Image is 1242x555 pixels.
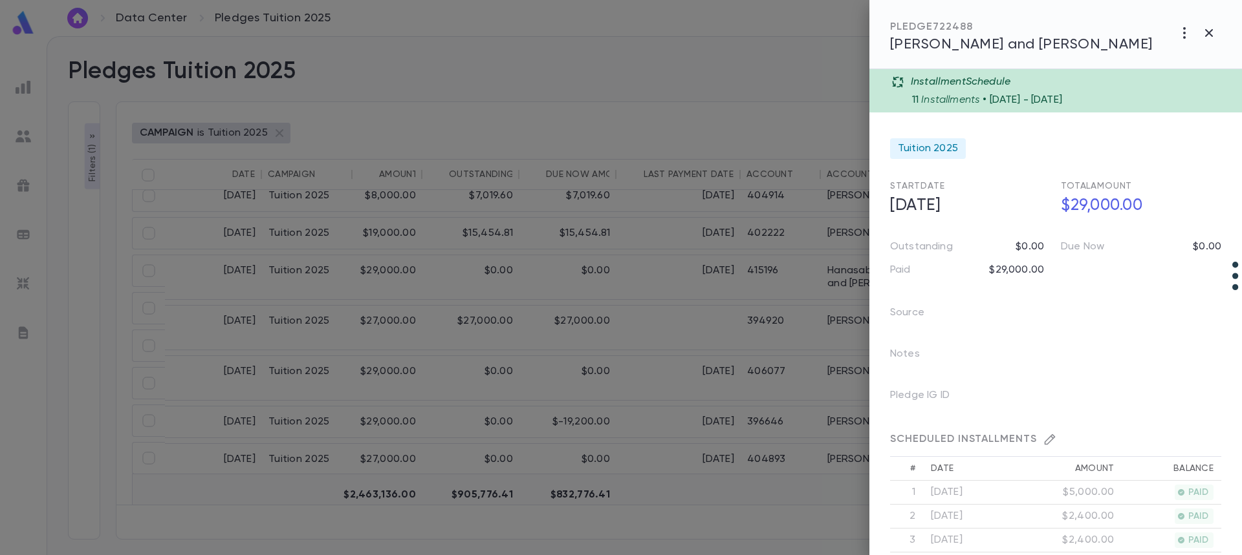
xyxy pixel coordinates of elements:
[890,433,1221,446] div: SCHEDULED INSTALLMENTS
[890,21,1153,34] div: PLEDGE 722488
[1023,481,1122,505] td: $5,000.00
[1122,457,1221,481] th: Balance
[912,89,1234,107] div: Installments
[923,505,1023,529] td: [DATE]
[890,138,966,159] div: Tuition 2025
[923,481,1023,505] td: [DATE]
[890,264,911,277] p: Paid
[1061,182,1132,191] span: Total Amount
[1053,193,1221,220] h5: $29,000.00
[1023,457,1122,481] th: Amount
[890,385,970,411] p: Pledge IG ID
[911,76,1010,89] p: Installment Schedule
[1016,240,1044,253] p: $0.00
[890,302,945,328] p: Source
[1023,529,1122,552] td: $2,400.00
[890,505,923,529] th: 2
[890,182,945,191] span: Start Date
[890,529,923,552] th: 3
[890,457,923,481] th: #
[1061,240,1104,253] p: Due Now
[1023,505,1122,529] td: $2,400.00
[1183,487,1214,497] span: PAID
[1183,535,1214,545] span: PAID
[890,481,923,505] th: 1
[898,142,958,155] span: Tuition 2025
[890,240,953,253] p: Outstanding
[912,94,919,107] p: 11
[983,94,1062,107] p: • [DATE] - [DATE]
[890,344,941,370] p: Notes
[882,193,1051,220] h5: [DATE]
[923,457,1023,481] th: Date
[1183,511,1214,521] span: PAID
[1193,240,1221,253] p: $0.00
[923,529,1023,552] td: [DATE]
[890,37,1153,52] span: [PERSON_NAME] and [PERSON_NAME]
[989,264,1044,277] p: $29,000.00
